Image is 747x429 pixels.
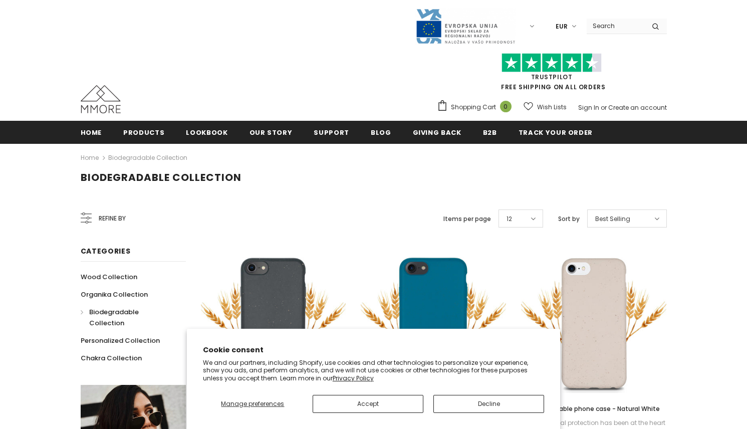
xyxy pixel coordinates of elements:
[221,399,284,408] span: Manage preferences
[81,353,142,363] span: Chakra Collection
[558,214,580,224] label: Sort by
[578,103,599,112] a: Sign In
[81,268,137,286] a: Wood Collection
[81,152,99,164] a: Home
[313,395,423,413] button: Accept
[333,374,374,382] a: Privacy Policy
[587,19,644,33] input: Search Site
[81,290,148,299] span: Organika Collection
[437,58,667,91] span: FREE SHIPPING ON ALL ORDERS
[483,128,497,137] span: B2B
[203,359,545,382] p: We and our partners, including Shopify, use cookies and other technologies to personalize your ex...
[500,101,512,112] span: 0
[415,8,516,45] img: Javni Razpis
[371,128,391,137] span: Blog
[81,170,241,184] span: Biodegradable Collection
[437,100,517,115] a: Shopping Cart 0
[81,128,102,137] span: Home
[521,403,666,414] a: Biodegradable phone case - Natural White
[502,53,602,73] img: Trust Pilot Stars
[81,121,102,143] a: Home
[314,121,349,143] a: support
[81,272,137,282] span: Wood Collection
[556,22,568,32] span: EUR
[123,121,164,143] a: Products
[413,121,461,143] a: Giving back
[601,103,607,112] span: or
[81,286,148,303] a: Organika Collection
[81,349,142,367] a: Chakra Collection
[507,214,512,224] span: 12
[443,214,491,224] label: Items per page
[186,121,227,143] a: Lookbook
[451,102,496,112] span: Shopping Cart
[531,73,573,81] a: Trustpilot
[413,128,461,137] span: Giving back
[108,153,187,162] a: Biodegradable Collection
[81,85,121,113] img: MMORE Cases
[81,246,131,256] span: Categories
[528,404,660,413] span: Biodegradable phone case - Natural White
[89,307,139,328] span: Biodegradable Collection
[608,103,667,112] a: Create an account
[537,102,567,112] span: Wish Lists
[99,213,126,224] span: Refine by
[483,121,497,143] a: B2B
[433,395,544,413] button: Decline
[250,128,293,137] span: Our Story
[123,128,164,137] span: Products
[371,121,391,143] a: Blog
[81,303,175,332] a: Biodegradable Collection
[524,98,567,116] a: Wish Lists
[203,395,303,413] button: Manage preferences
[519,128,593,137] span: Track your order
[81,336,160,345] span: Personalized Collection
[250,121,293,143] a: Our Story
[415,22,516,30] a: Javni Razpis
[81,332,160,349] a: Personalized Collection
[203,345,545,355] h2: Cookie consent
[519,121,593,143] a: Track your order
[595,214,630,224] span: Best Selling
[186,128,227,137] span: Lookbook
[314,128,349,137] span: support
